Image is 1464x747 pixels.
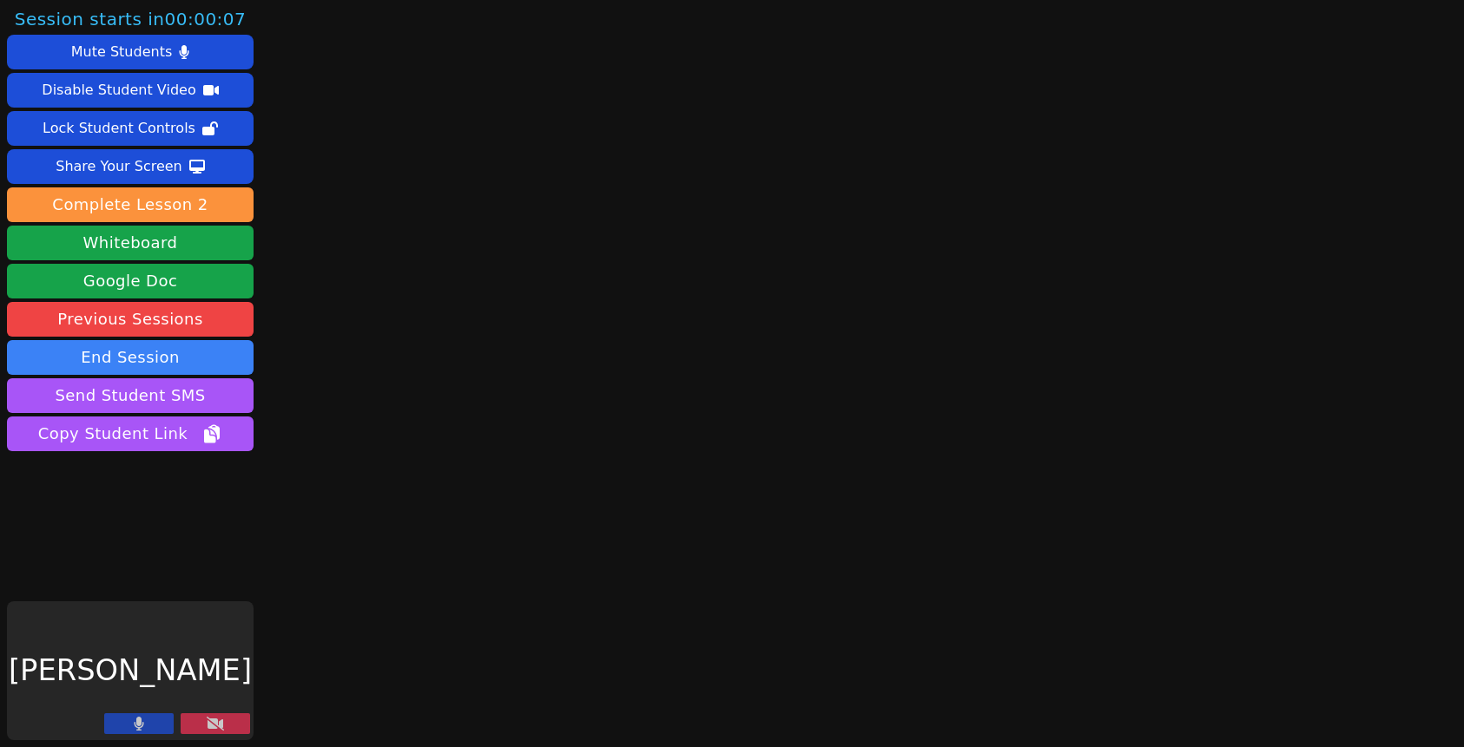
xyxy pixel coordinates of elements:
button: Complete Lesson 2 [7,187,254,222]
div: Mute Students [71,38,172,66]
span: Copy Student Link [38,422,222,446]
time: 00:00:07 [164,9,246,29]
button: End Session [7,340,254,375]
div: [PERSON_NAME] [7,601,254,740]
button: Disable Student Video [7,73,254,108]
div: Disable Student Video [42,76,195,104]
a: Google Doc [7,264,254,298]
button: Share Your Screen [7,149,254,184]
button: Whiteboard [7,226,254,260]
button: Copy Student Link [7,416,254,451]
button: Send Student SMS [7,378,254,413]
div: Share Your Screen [56,153,182,180]
span: Session starts in [15,7,247,31]
button: Lock Student Controls [7,111,254,146]
button: Mute Students [7,35,254,69]
a: Previous Sessions [7,302,254,337]
div: Lock Student Controls [43,115,195,142]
